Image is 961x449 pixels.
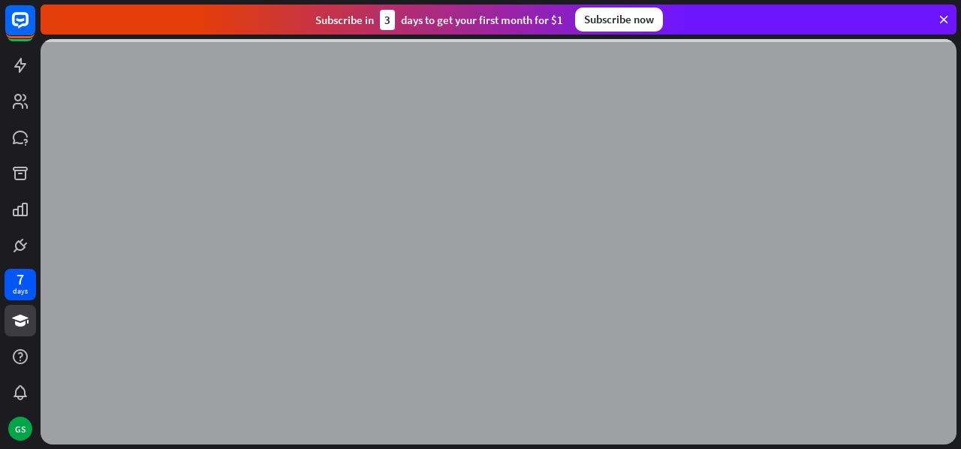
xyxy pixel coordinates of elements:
div: days [13,286,28,297]
div: Subscribe now [575,8,663,32]
div: 3 [380,10,395,30]
div: GS [8,417,32,441]
a: 7 days [5,269,36,300]
div: Subscribe in days to get your first month for $1 [315,10,563,30]
div: 7 [17,273,24,286]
